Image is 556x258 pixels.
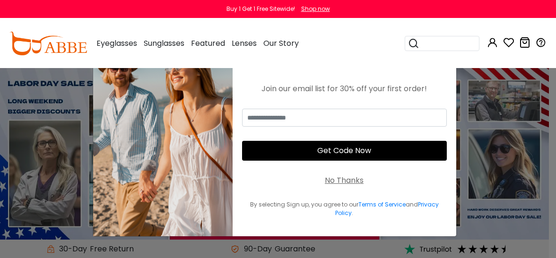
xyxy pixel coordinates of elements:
span: Our Story [263,38,299,49]
div: Join our email list for 30% off your first order! [242,83,447,95]
a: Privacy Policy [335,200,439,217]
span: Lenses [232,38,257,49]
a: Terms of Service [358,200,406,208]
img: welcome [93,22,233,236]
div: Buy 1 Get 1 Free Sitewide! [226,5,295,13]
button: Get Code Now [242,141,447,161]
div: Shop now [301,5,330,13]
span: Eyeglasses [96,38,137,49]
div: No Thanks [325,175,364,186]
span: Sunglasses [144,38,184,49]
a: Shop now [296,5,330,13]
div: By selecting Sign up, you agree to our and . [242,200,447,217]
span: Featured [191,38,225,49]
img: abbeglasses.com [9,32,87,55]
